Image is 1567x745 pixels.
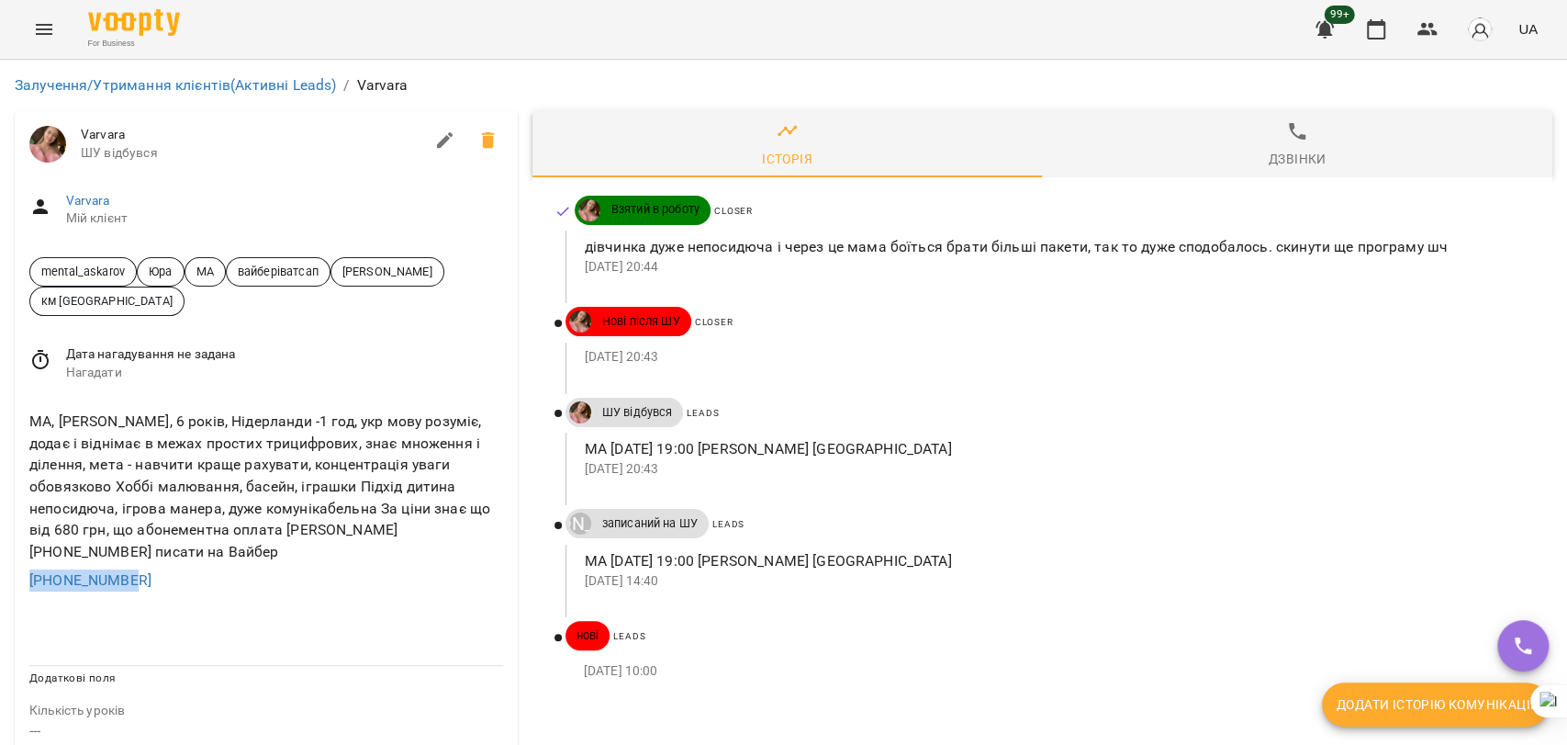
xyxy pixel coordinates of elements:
[26,407,507,566] div: МА, [PERSON_NAME], 6 років, Нідерланди -1 год, укр мову розуміє, додає і віднімає в межах простих...
[66,364,503,382] span: Нагадати
[66,209,503,228] span: Мій клієнт
[584,662,1523,681] p: [DATE] 10:00
[585,348,1523,367] p: [DATE] 20:43
[357,74,409,96] p: Varvara
[591,404,684,421] span: ШУ відбувся
[29,571,151,589] a: [PHONE_NUMBER]
[585,438,1523,460] p: МА [DATE] 19:00 [PERSON_NAME] [GEOGRAPHIC_DATA]
[185,263,225,280] span: МА
[565,401,591,423] a: ДТ Бойко Юлія\укр.мов\шч \ма\укр мова\математика https://us06web.zoom.us/j/84886035086
[1322,683,1549,727] button: Додати історію комунікації
[29,126,66,163] img: ДТ Бойко Юлія\укр.мов\шч \ма\укр мова\математика https://us06web.zoom.us/j/84886035086
[585,550,1523,572] p: МА [DATE] 19:00 [PERSON_NAME] [GEOGRAPHIC_DATA]
[569,401,591,423] img: ДТ Бойко Юлія\укр.мов\шч \ма\укр мова\математика https://us06web.zoom.us/j/84886035086
[712,519,744,529] span: Leads
[687,408,719,418] span: Leads
[600,201,711,218] span: Взятий в роботу
[591,313,691,330] span: Нові після ШУ
[29,720,503,742] p: ---
[762,148,812,170] div: Історія
[343,74,349,96] li: /
[714,206,753,216] span: Closer
[66,193,110,208] a: Varvara
[1269,148,1326,170] div: Дзвінки
[585,460,1523,479] p: [DATE] 20:43
[1467,17,1493,42] img: avatar_s.png
[1518,19,1538,39] span: UA
[585,236,1523,258] p: дівчинка дуже непосидюча і через це мама боїться брати більші пакети, так то дуже сподобалось. ск...
[578,199,600,221] img: ДТ Бойко Юлія\укр.мов\шч \ма\укр мова\математика https://us06web.zoom.us/j/84886035086
[1337,694,1534,716] span: Додати історію комунікації
[585,258,1523,277] p: [DATE] 20:44
[591,515,709,532] span: записаний на ШУ
[81,144,423,163] span: ШУ відбувся
[575,199,600,221] a: ДТ Бойко Юлія\укр.мов\шч \ма\укр мова\математика https://us06web.zoom.us/j/84886035086
[569,513,591,535] div: Юрій Тимочко
[15,76,336,94] a: Залучення/Утримання клієнтів(Активні Leads)
[613,631,645,641] span: Leads
[29,672,116,684] span: Додаткові поля
[565,513,591,535] a: [PERSON_NAME]
[30,292,184,310] span: км [GEOGRAPHIC_DATA]
[331,263,443,280] span: [PERSON_NAME]
[66,345,503,364] span: Дата нагадування не задана
[81,126,423,144] span: Varvara
[30,263,136,280] span: mental_askarov
[565,310,591,333] a: ДТ Бойко Юлія\укр.мов\шч \ма\укр мова\математика https://us06web.zoom.us/j/84886035086
[695,317,733,327] span: Closer
[88,9,180,36] img: Voopty Logo
[565,627,610,644] span: нові
[585,572,1523,591] p: [DATE] 14:40
[15,74,1552,96] nav: breadcrumb
[29,702,503,720] p: field-description
[22,7,66,51] button: Menu
[569,310,591,333] img: ДТ Бойко Юлія\укр.мов\шч \ма\укр мова\математика https://us06web.zoom.us/j/84886035086
[1511,12,1545,46] button: UA
[138,263,183,280] span: Юра
[88,38,180,50] span: For Business
[1325,6,1355,24] span: 99+
[227,263,330,280] span: вайберіватсап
